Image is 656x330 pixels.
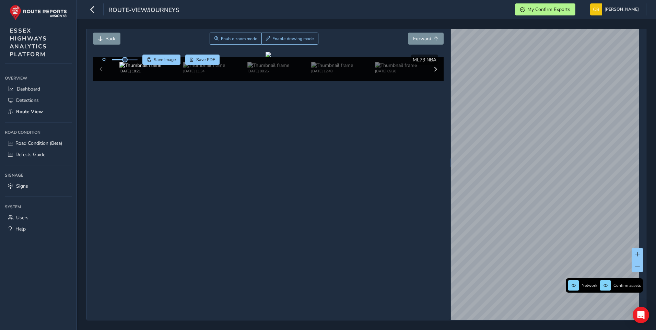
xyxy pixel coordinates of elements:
span: Road Condition (Beta) [15,140,62,146]
span: Enable drawing mode [272,36,314,42]
span: My Confirm Exports [527,6,570,13]
a: Users [5,212,72,223]
a: Detections [5,95,72,106]
img: Thumbnail frame [183,62,225,69]
span: Enable zoom mode [221,36,257,42]
span: Detections [16,97,39,104]
img: rr logo [10,5,67,20]
button: [PERSON_NAME] [590,3,641,15]
a: Signs [5,180,72,192]
a: Road Condition (Beta) [5,138,72,149]
button: Zoom [210,33,261,45]
button: My Confirm Exports [515,3,575,15]
span: ESSEX HIGHWAYS ANALYTICS PLATFORM [10,27,47,58]
div: [DATE] 11:34 [183,69,225,74]
span: Signs [16,183,28,189]
div: Open Intercom Messenger [633,307,649,323]
div: [DATE] 10:21 [119,69,161,74]
div: [DATE] 12:48 [311,69,353,74]
span: ML73 NBA [413,57,436,63]
span: Route View [16,108,43,115]
span: Save PDF [196,57,215,62]
span: Network [582,283,597,288]
div: Signage [5,170,72,180]
span: Back [105,35,115,42]
a: Route View [5,106,72,117]
div: [DATE] 09:20 [375,69,417,74]
span: Forward [413,35,431,42]
img: diamond-layout [590,3,602,15]
span: [PERSON_NAME] [605,3,639,15]
button: PDF [185,55,220,65]
a: Help [5,223,72,235]
span: Defects Guide [15,151,45,158]
span: Help [15,226,26,232]
button: Draw [261,33,319,45]
span: Save image [154,57,176,62]
div: System [5,202,72,212]
div: Overview [5,73,72,83]
div: [DATE] 08:26 [247,69,289,74]
img: Thumbnail frame [375,62,417,69]
button: Back [93,33,120,45]
button: Save [142,55,180,65]
img: Thumbnail frame [311,62,353,69]
div: Road Condition [5,127,72,138]
a: Dashboard [5,83,72,95]
a: Defects Guide [5,149,72,160]
span: Dashboard [17,86,40,92]
span: Users [16,214,28,221]
button: Forward [408,33,444,45]
span: Confirm assets [613,283,641,288]
span: route-view/journeys [108,6,179,15]
img: Thumbnail frame [119,62,161,69]
img: Thumbnail frame [247,62,289,69]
